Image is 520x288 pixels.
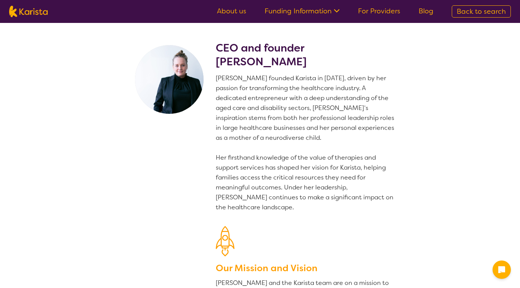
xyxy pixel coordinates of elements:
[419,6,433,16] a: Blog
[358,6,400,16] a: For Providers
[217,6,246,16] a: About us
[9,6,48,17] img: Karista logo
[216,73,397,212] p: [PERSON_NAME] founded Karista in [DATE], driven by her passion for transforming the healthcare in...
[265,6,340,16] a: Funding Information
[216,41,397,69] h2: CEO and founder [PERSON_NAME]
[216,261,397,275] h3: Our Mission and Vision
[452,5,511,18] a: Back to search
[216,226,234,256] img: Our Mission
[457,7,506,16] span: Back to search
